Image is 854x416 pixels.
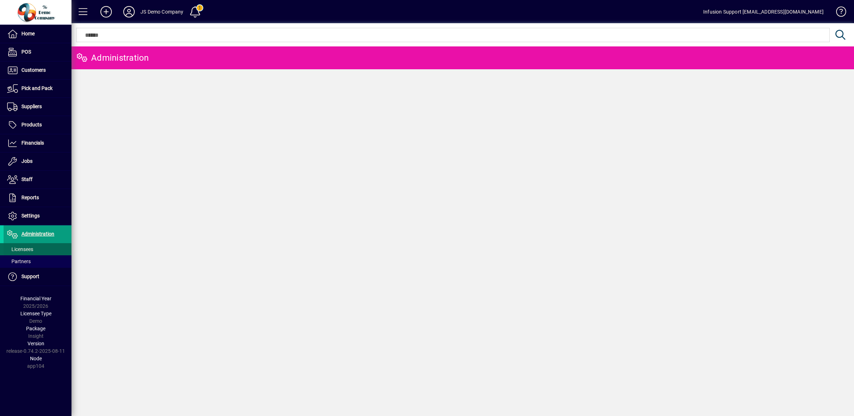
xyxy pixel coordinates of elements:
a: Customers [4,61,71,79]
span: Version [28,341,44,346]
a: Licensees [4,243,71,255]
span: Suppliers [21,104,42,109]
span: Financial Year [20,296,51,301]
span: Support [21,274,39,279]
span: Node [30,356,42,361]
button: Add [95,5,118,18]
span: Staff [21,176,33,182]
a: Suppliers [4,98,71,116]
div: JS Demo Company [140,6,184,17]
span: POS [21,49,31,55]
a: Jobs [4,152,71,170]
span: Jobs [21,158,33,164]
div: Administration [77,52,149,64]
a: Knowledge Base [831,1,845,25]
span: Customers [21,67,46,73]
a: Pick and Pack [4,80,71,97]
a: Support [4,268,71,286]
span: Package [26,326,45,331]
span: Home [21,31,35,36]
a: Products [4,116,71,134]
button: Profile [118,5,140,18]
a: Reports [4,189,71,207]
span: Pick and Pack [21,85,53,91]
a: Home [4,25,71,43]
span: Licensee Type [20,311,51,316]
span: Settings [21,213,40,219]
a: Partners [4,255,71,267]
span: Licensees [7,246,33,252]
a: Staff [4,171,71,189]
span: Reports [21,195,39,200]
span: Partners [7,259,31,264]
a: POS [4,43,71,61]
span: Financials [21,140,44,146]
a: Financials [4,134,71,152]
a: Settings [4,207,71,225]
span: Administration [21,231,54,237]
div: Infusion Support [EMAIL_ADDRESS][DOMAIN_NAME] [703,6,824,17]
span: Products [21,122,42,127]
